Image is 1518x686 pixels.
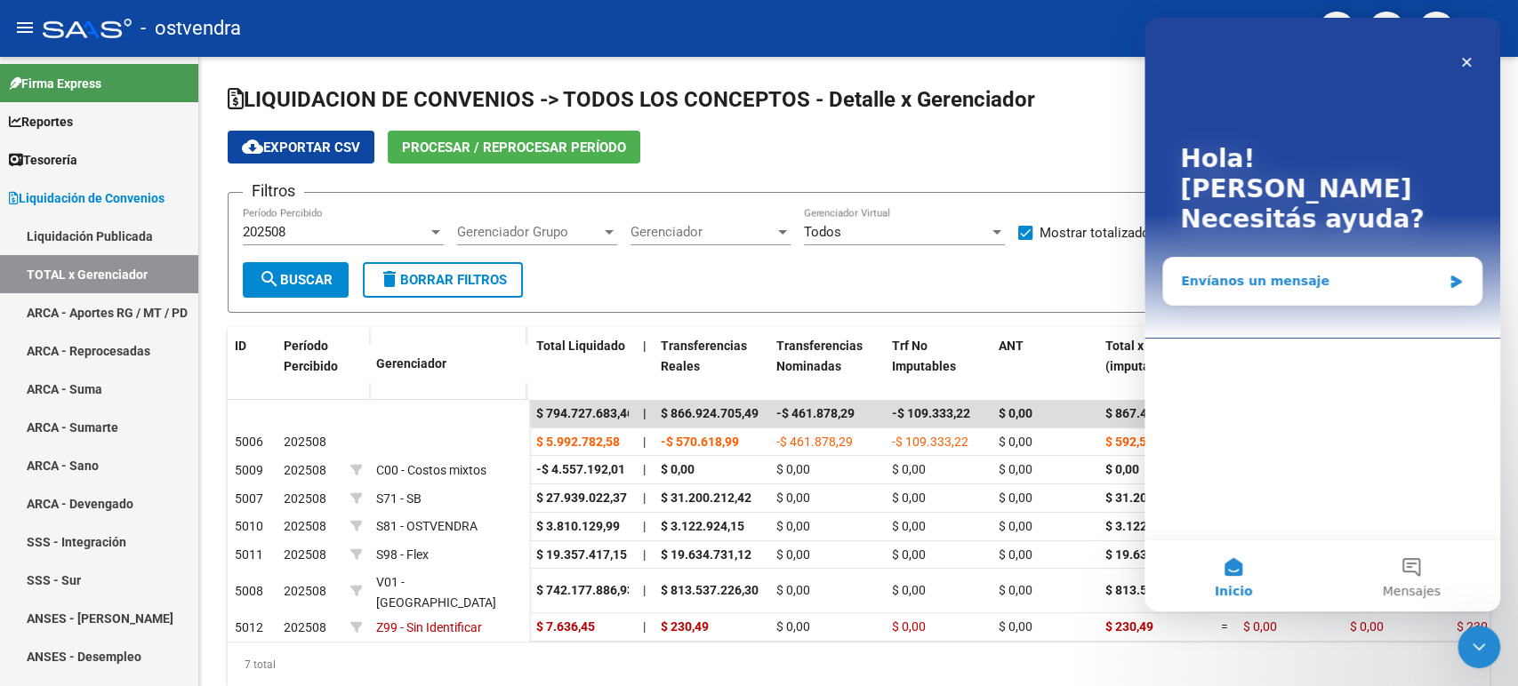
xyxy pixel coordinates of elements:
[402,140,626,156] span: Procesar / Reprocesar período
[284,584,326,598] span: 202508
[999,583,1032,597] span: $ 0,00
[1145,18,1500,611] iframe: Intercom live chat
[1105,462,1139,476] span: $ 0,00
[1105,491,1196,505] span: $ 31.200.212,42
[999,462,1032,476] span: $ 0,00
[776,339,863,373] span: Transferencias Nominadas
[14,17,36,38] mat-icon: menu
[1098,327,1214,405] datatable-header-cell: Total x ARCA (imputable)
[643,583,646,597] span: |
[376,356,446,371] span: Gerenciador
[892,519,926,533] span: $ 0,00
[999,406,1032,420] span: $ 0,00
[536,547,627,562] span: $ 19.357.417,15
[643,547,646,562] span: |
[379,268,400,290] mat-icon: delete
[235,620,263,634] span: 5012
[9,188,165,208] span: Liquidación de Convenios
[892,491,926,505] span: $ 0,00
[654,327,769,405] datatable-header-cell: Transferencias Reales
[376,491,422,506] span: S71 - SB
[776,462,810,476] span: $ 0,00
[9,112,73,132] span: Reportes
[536,462,625,476] span: -$ 4.557.192,01
[376,575,496,610] span: V01 - [GEOGRAPHIC_DATA]
[235,519,263,533] span: 5010
[661,583,759,597] span: $ 813.537.226,30
[1105,547,1196,562] span: $ 19.634.731,12
[242,140,360,156] span: Exportar CSV
[284,491,326,506] span: 202508
[379,272,507,288] span: Borrar Filtros
[259,268,280,290] mat-icon: search
[235,491,263,506] span: 5007
[661,519,744,533] span: $ 3.122.924,15
[284,519,326,533] span: 202508
[776,406,855,420] span: -$ 461.878,29
[661,462,695,476] span: $ 0,00
[999,619,1032,634] span: $ 0,00
[999,435,1032,449] span: $ 0,00
[661,547,751,562] span: $ 19.634.731,12
[999,491,1032,505] span: $ 0,00
[529,327,636,405] datatable-header-cell: Total Liquidado
[284,339,338,373] span: Período Percibido
[235,435,263,449] span: 5006
[363,262,523,298] button: Borrar Filtros
[776,583,810,597] span: $ 0,00
[999,339,1024,353] span: ANT
[643,491,646,505] span: |
[1105,435,1153,449] span: $ 592,52
[243,179,304,203] h3: Filtros
[776,619,810,634] span: $ 0,00
[1457,619,1505,634] span: $ 230,49
[643,435,646,449] span: |
[536,583,634,597] span: $ 742.177.886,93
[376,547,429,562] span: S98 - Flex
[643,519,646,533] span: |
[1458,626,1500,668] iframe: Intercom live chat
[776,435,853,449] span: -$ 461.878,29
[536,406,634,420] span: $ 794.727.683,46
[1105,406,1203,420] span: $ 867.495.917,00
[636,327,654,405] datatable-header-cell: |
[369,345,529,383] datatable-header-cell: Gerenciador
[536,519,620,533] span: $ 3.810.129,99
[9,150,77,170] span: Tesorería
[9,74,101,93] span: Firma Express
[892,462,926,476] span: $ 0,00
[804,224,841,240] span: Todos
[661,619,709,634] span: $ 230,49
[776,519,810,533] span: $ 0,00
[643,619,646,634] span: |
[536,435,620,449] span: $ 5.992.782,58
[992,327,1098,405] datatable-header-cell: ANT
[228,87,1035,112] span: LIQUIDACION DE CONVENIOS -> TODOS LOS CONCEPTOS - Detalle x Gerenciador
[661,339,747,373] span: Transferencias Reales
[999,547,1032,562] span: $ 0,00
[235,339,246,353] span: ID
[892,547,926,562] span: $ 0,00
[536,619,595,634] span: $ 7.636,45
[892,583,926,597] span: $ 0,00
[1350,619,1384,634] span: $ 0,00
[661,491,751,505] span: $ 31.200.212,42
[1243,619,1277,634] span: $ 0,00
[999,519,1032,533] span: $ 0,00
[376,620,482,634] span: Z99 - Sin Identificar
[885,327,992,405] datatable-header-cell: Trf No Imputables
[776,491,810,505] span: $ 0,00
[243,224,285,240] span: 202508
[284,547,326,562] span: 202508
[284,463,326,477] span: 202508
[661,435,739,449] span: -$ 570.618,99
[242,136,263,157] mat-icon: cloud_download
[536,491,627,505] span: $ 27.939.022,37
[457,224,601,240] span: Gerenciador Grupo
[284,435,326,449] span: 202508
[141,9,241,48] span: - ostvendra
